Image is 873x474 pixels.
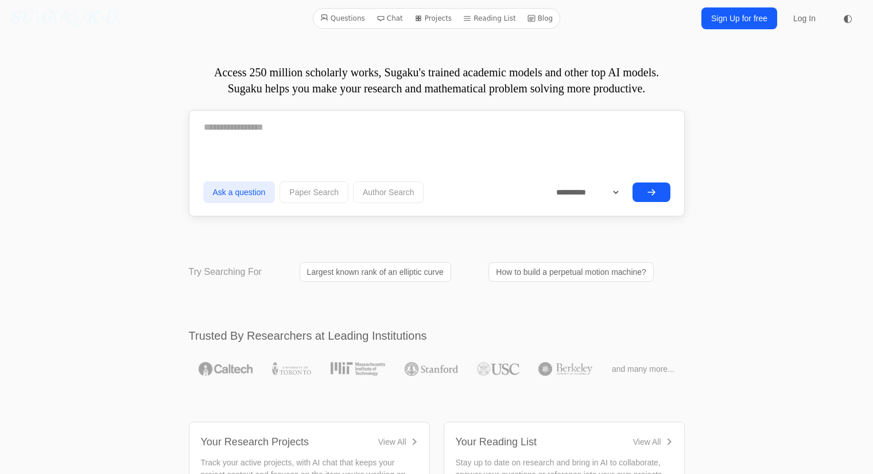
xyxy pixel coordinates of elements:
[189,328,685,344] h2: Trusted By Researchers at Leading Institutions
[300,262,451,282] a: Largest known rank of an elliptic curve
[189,265,262,279] p: Try Searching For
[9,8,117,29] a: SU\G(𝔸)/K·U
[701,7,777,29] a: Sign Up for free
[331,362,385,376] img: MIT
[78,10,117,27] i: /K·U
[199,362,253,376] img: Caltech
[378,436,406,448] div: View All
[280,181,348,203] button: Paper Search
[477,362,519,376] img: USC
[538,362,592,376] img: UC Berkeley
[189,64,685,96] p: Access 250 million scholarly works, Sugaku's trained academic models and other top AI models. Sug...
[316,11,370,26] a: Questions
[372,11,408,26] a: Chat
[633,436,661,448] div: View All
[272,362,311,376] img: University of Toronto
[353,181,424,203] button: Author Search
[405,362,458,376] img: Stanford
[612,363,674,375] span: and many more...
[201,434,309,450] div: Your Research Projects
[9,10,53,27] i: SU\G
[378,436,418,448] a: View All
[459,11,521,26] a: Reading List
[836,7,859,30] button: ◐
[203,181,276,203] button: Ask a question
[456,434,537,450] div: Your Reading List
[786,8,822,29] a: Log In
[410,11,456,26] a: Projects
[523,11,558,26] a: Blog
[843,13,852,24] span: ◐
[633,436,673,448] a: View All
[488,262,654,282] a: How to build a perpetual motion machine?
